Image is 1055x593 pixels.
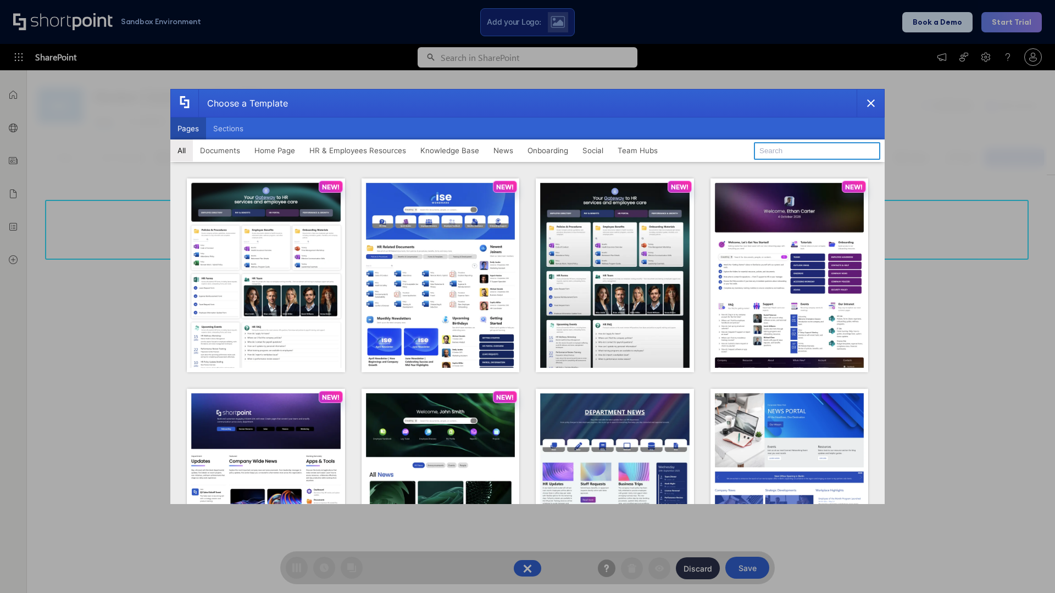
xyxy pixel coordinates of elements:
p: NEW! [322,393,340,401]
button: Social [575,139,610,161]
p: NEW! [671,183,688,191]
p: NEW! [322,183,340,191]
p: NEW! [496,183,514,191]
button: Documents [193,139,247,161]
button: Team Hubs [610,139,665,161]
iframe: Chat Widget [1000,540,1055,593]
button: Pages [170,118,206,139]
p: NEW! [845,183,863,191]
button: HR & Employees Resources [302,139,413,161]
div: Choose a Template [198,89,288,117]
button: Sections [206,118,251,139]
button: Home Page [247,139,302,161]
input: Search [754,142,880,160]
button: Knowledge Base [413,139,486,161]
button: News [486,139,520,161]
button: Onboarding [520,139,575,161]
button: All [170,139,193,161]
div: template selector [170,89,885,504]
p: NEW! [496,393,514,401]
